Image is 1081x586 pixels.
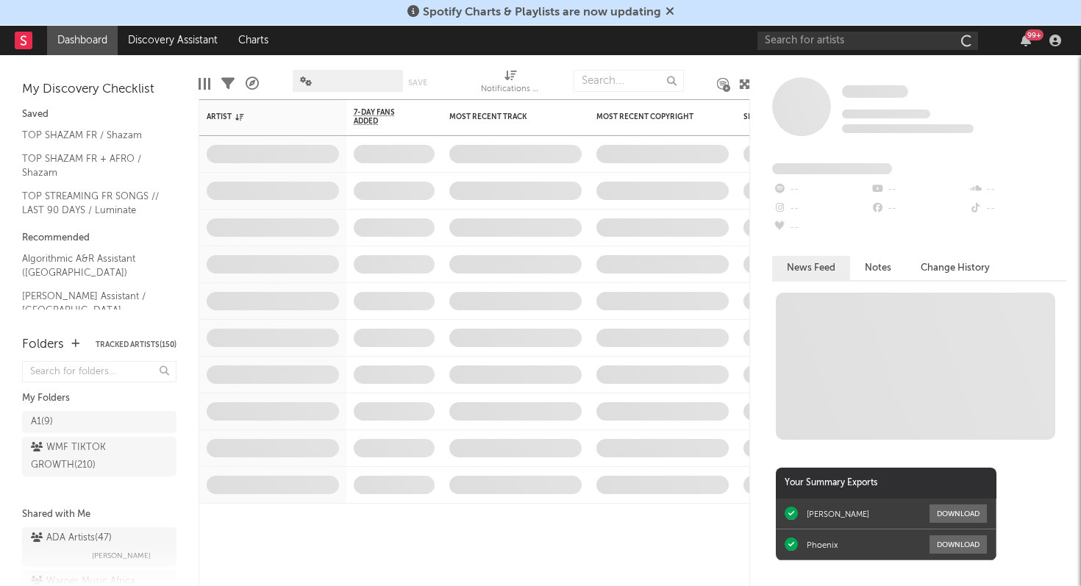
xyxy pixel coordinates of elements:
div: My Folders [22,390,176,407]
div: -- [772,218,870,237]
span: Tracking Since: [DATE] [842,110,930,118]
a: [PERSON_NAME] Assistant / [GEOGRAPHIC_DATA] [22,288,162,318]
button: Tracked Artists(150) [96,341,176,349]
div: A&R Pipeline [246,62,259,105]
div: 99 + [1025,29,1043,40]
input: Search for artists [757,32,978,50]
div: -- [968,180,1066,199]
a: TOP SHAZAM FR + AFRO / Shazam [22,151,162,181]
a: Charts [228,26,279,55]
div: Filters [221,62,235,105]
div: -- [772,199,870,218]
a: Some Artist [842,85,908,99]
div: My Discovery Checklist [22,81,176,99]
div: ADA Artists ( 47 ) [31,529,112,547]
span: Spotify Charts & Playlists are now updating [423,7,661,18]
a: WMF TIKTOK GROWTH(210) [22,437,176,476]
button: Change History [906,256,1005,280]
div: WMF TIKTOK GROWTH ( 210 ) [31,439,135,474]
div: -- [772,180,870,199]
button: Notes [850,256,906,280]
input: Search for folders... [22,361,176,382]
span: [PERSON_NAME] [92,547,151,565]
a: Algorithmic A&R Assistant ([GEOGRAPHIC_DATA]) [22,251,162,281]
a: Dashboard [47,26,118,55]
a: TOP STREAMING FR SONGS // LAST 90 DAYS / Luminate [22,188,162,218]
div: [PERSON_NAME] [807,509,869,519]
div: -- [968,199,1066,218]
div: Notifications (Artist) [481,62,540,105]
span: Dismiss [666,7,674,18]
button: Save [408,79,427,87]
div: Recommended [22,229,176,247]
a: Discovery Assistant [118,26,228,55]
a: ADA Artists(47)[PERSON_NAME] [22,527,176,567]
button: News Feed [772,256,850,280]
span: Some Artist [842,85,908,98]
div: Phoenix [807,540,838,550]
div: Artist [207,112,317,121]
div: -- [870,199,968,218]
div: Your Summary Exports [776,468,996,499]
div: Notifications (Artist) [481,81,540,99]
input: Search... [574,70,684,92]
a: TOP SHAZAM FR / Shazam [22,127,162,143]
div: Shared with Me [22,506,176,524]
div: Folders [22,336,64,354]
div: Spotify Monthly Listeners [743,112,854,121]
button: Download [930,535,987,554]
div: Edit Columns [199,62,210,105]
span: 7-Day Fans Added [354,108,413,126]
div: Most Recent Copyright [596,112,707,121]
span: 0 fans last week [842,124,974,133]
div: -- [870,180,968,199]
div: Most Recent Track [449,112,560,121]
button: 99+ [1021,35,1031,46]
div: Saved [22,106,176,124]
a: A1(9) [22,411,176,433]
span: Fans Added by Platform [772,163,892,174]
button: Download [930,504,987,523]
div: A1 ( 9 ) [31,413,53,431]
